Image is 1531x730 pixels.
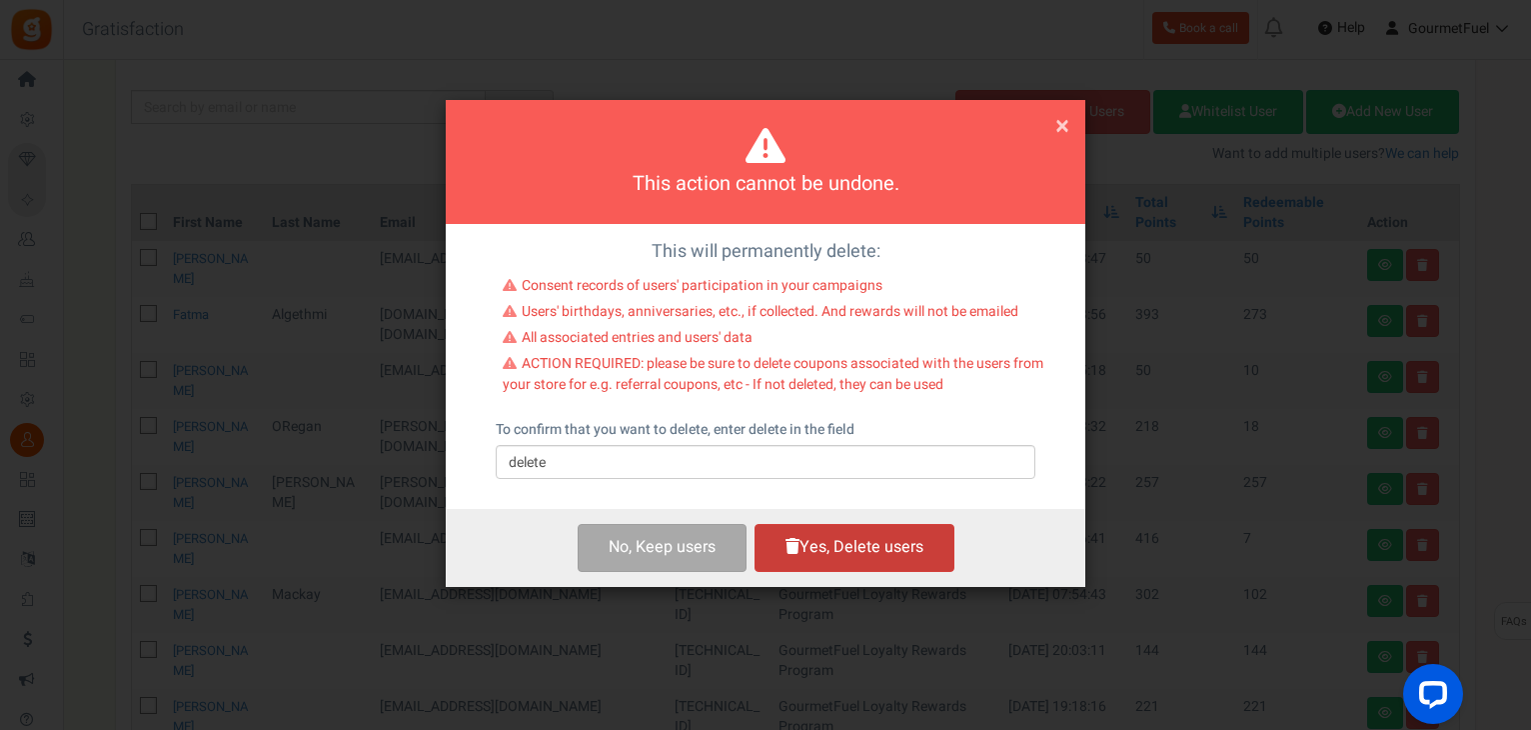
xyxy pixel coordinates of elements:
[503,328,1043,354] li: All associated entries and users' data
[496,445,1035,479] input: delete
[1055,107,1069,145] span: ×
[578,524,747,571] button: No, Keep users
[471,170,1060,199] h4: This action cannot be undone.
[503,276,1043,302] li: Consent records of users' participation in your campaigns
[503,302,1043,328] li: Users' birthdays, anniversaries, etc., if collected. And rewards will not be emailed
[755,524,954,571] button: Yes, Delete users
[461,239,1070,265] p: This will permanently delete:
[503,354,1043,400] li: ACTION REQUIRED: please be sure to delete coupons associated with the users from your store for e...
[496,420,854,440] label: To confirm that you want to delete, enter delete in the field
[708,535,716,559] span: s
